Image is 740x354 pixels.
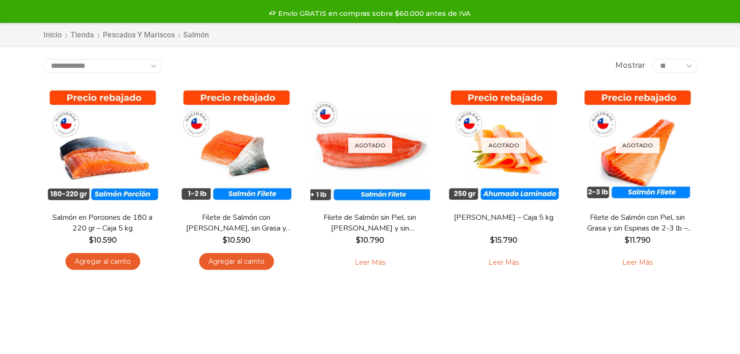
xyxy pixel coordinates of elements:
a: Leé más sobre “Filete de Salmón con Piel, sin Grasa y sin Espinas de 2-3 lb - Premium - Caja 10 kg” [608,253,667,273]
span: Mostrar [615,60,645,71]
nav: Breadcrumb [43,30,209,41]
bdi: 10.590 [89,236,117,245]
a: Leé más sobre “Filete de Salmón sin Piel, sin Grasa y sin Espinas – Caja 10 Kg” [340,253,400,273]
a: Agregar al carrito: “Filete de Salmón con Piel, sin Grasa y sin Espinas 1-2 lb – Caja 10 Kg” [199,253,274,270]
select: Pedido de la tienda [43,59,162,73]
a: Filete de Salmón con Piel, sin Grasa y sin Espinas de 2-3 lb – Premium – Caja 10 kg [583,212,691,234]
bdi: 10.590 [223,236,251,245]
a: [PERSON_NAME] – Caja 5 kg [450,212,557,223]
bdi: 15.790 [490,236,517,245]
a: Filete de Salmón con [PERSON_NAME], sin Grasa y sin Espinas 1-2 lb – Caja 10 Kg [182,212,290,234]
h1: Salmón [183,30,209,39]
span: $ [89,236,93,245]
a: Pescados y Mariscos [102,30,175,41]
a: Inicio [43,30,62,41]
span: $ [223,236,227,245]
p: Agotado [482,137,526,153]
a: Filete de Salmón sin Piel, sin [PERSON_NAME] y sin [PERSON_NAME] – Caja 10 Kg [316,212,424,234]
span: $ [490,236,495,245]
span: $ [356,236,360,245]
a: Leé más sobre “Salmón Ahumado Laminado - Caja 5 kg” [474,253,533,273]
a: Tienda [70,30,94,41]
bdi: 10.790 [356,236,384,245]
a: Salmón en Porciones de 180 a 220 gr – Caja 5 kg [49,212,156,234]
p: Agotado [616,137,660,153]
a: Agregar al carrito: “Salmón en Porciones de 180 a 220 gr - Caja 5 kg” [65,253,140,270]
p: Agotado [348,137,392,153]
span: $ [625,236,629,245]
bdi: 11.790 [625,236,651,245]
